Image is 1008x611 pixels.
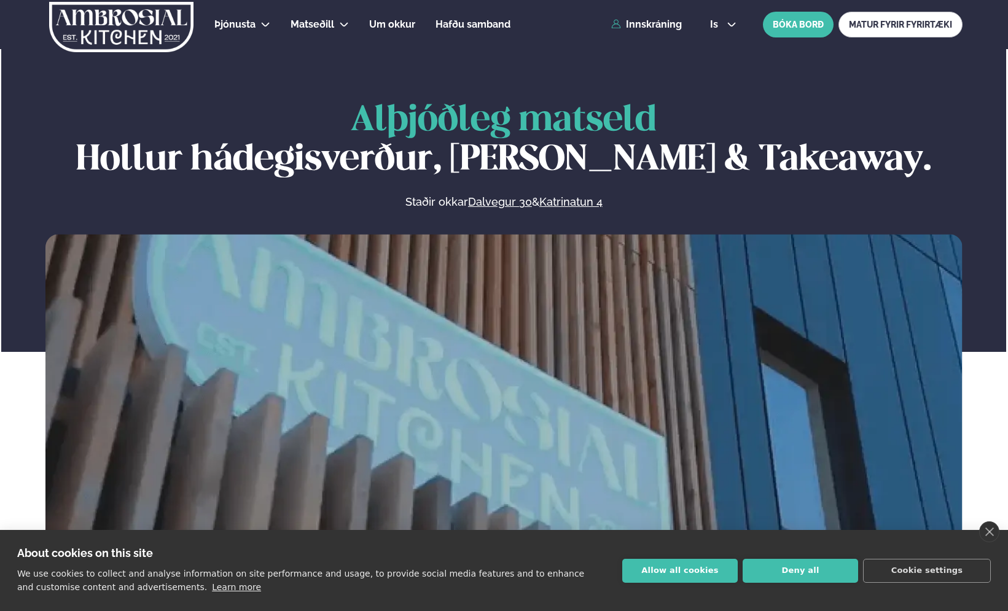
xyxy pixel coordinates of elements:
[214,18,256,30] span: Þjónusta
[45,101,963,180] h1: Hollur hádegisverður, [PERSON_NAME] & Takeaway.
[17,547,153,559] strong: About cookies on this site
[17,569,584,592] p: We use cookies to collect and analyse information on site performance and usage, to provide socia...
[369,18,415,30] span: Um okkur
[611,19,682,30] a: Innskráning
[838,12,963,37] a: MATUR FYRIR FYRIRTÆKI
[351,104,657,138] span: Alþjóðleg matseld
[539,195,603,209] a: Katrinatun 4
[291,18,334,30] span: Matseðill
[710,20,722,29] span: is
[272,195,736,209] p: Staðir okkar &
[48,2,195,52] img: logo
[369,17,415,32] a: Um okkur
[763,12,834,37] button: BÓKA BORÐ
[622,559,738,583] button: Allow all cookies
[212,582,261,592] a: Learn more
[468,195,532,209] a: Dalvegur 30
[700,20,746,29] button: is
[436,18,510,30] span: Hafðu samband
[436,17,510,32] a: Hafðu samband
[291,17,334,32] a: Matseðill
[214,17,256,32] a: Þjónusta
[979,521,999,542] a: close
[743,559,858,583] button: Deny all
[863,559,991,583] button: Cookie settings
